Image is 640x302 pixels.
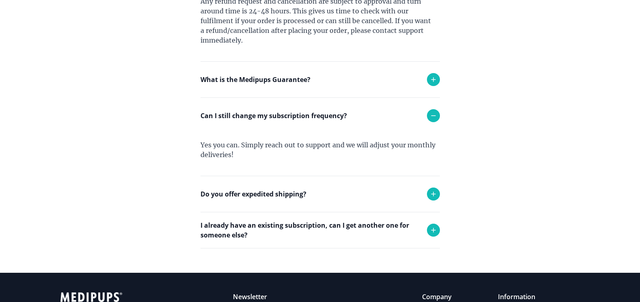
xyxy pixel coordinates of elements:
[200,75,310,84] p: What is the Medipups Guarantee?
[200,134,440,176] div: Yes you can. Simply reach out to support and we will adjust your monthly deliveries!
[422,292,469,302] p: Company
[200,97,440,149] div: If you received the wrong product or your product was damaged in transit, we will replace it with...
[200,220,419,240] p: I already have an existing subscription, can I get another one for someone else?
[498,292,562,302] p: Information
[200,212,440,254] div: Yes we do! Please reach out to support and we will try to accommodate any request.
[233,292,355,302] p: Newsletter
[200,189,306,199] p: Do you offer expedited shipping?
[200,248,440,290] div: Absolutely! Simply place the order and use the shipping address of the person who will receive th...
[200,111,347,121] p: Can I still change my subscription frequency?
